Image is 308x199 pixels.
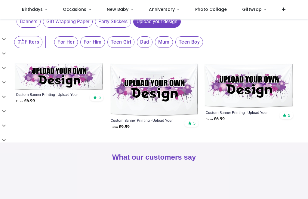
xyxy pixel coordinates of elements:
[63,6,86,12] span: Occasions
[16,99,23,103] span: From
[14,16,41,28] button: Banners
[111,125,118,129] span: From
[193,121,196,126] span: 5
[43,16,93,28] span: Gift Wrapping Paper
[80,36,105,48] span: For Him
[14,63,104,90] img: Custom Banner Printing - Upload Your Own Design - Size 1 - Traditional Banner
[111,124,130,130] strong: £ 9.99
[22,6,43,12] span: Birthdays
[41,16,93,28] button: Gift Wrapping Paper
[109,63,199,116] img: Custom Banner Printing - Upload Your Own Design - Size 2 - Backdrop Banner Style
[155,36,173,48] span: Mum
[206,118,213,121] span: From
[242,6,262,12] span: Giftwrap
[16,98,35,104] strong: £ 6.99
[54,36,78,48] span: For Her
[288,113,290,118] span: 5
[195,6,227,12] span: Photo Collage
[111,118,180,123] a: Custom Banner Printing - Upload Your Own Design - Size 2
[175,36,203,48] span: Teen Boy
[14,152,294,162] h2: What our customers say
[131,16,181,28] button: Upload your design
[14,36,42,48] button: Filters
[107,6,128,12] span: New Baby
[16,92,85,97] a: Custom Banner Printing - Upload Your Own Design - Size 1
[206,116,225,122] strong: £ 6.99
[204,63,294,108] img: Custom Banner Printing - Upload Your Own Design - Size 3 - Midway Banner
[133,16,181,28] span: Upload your design
[93,16,131,28] button: Party Stickers
[17,16,41,28] span: Banners
[98,95,101,100] span: 5
[206,110,275,115] a: Custom Banner Printing - Upload Your Own Design - Size 3
[137,36,152,48] span: Dad
[95,16,131,28] span: Party Stickers
[149,6,175,12] span: Anniversary
[107,36,135,48] span: Teen Girl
